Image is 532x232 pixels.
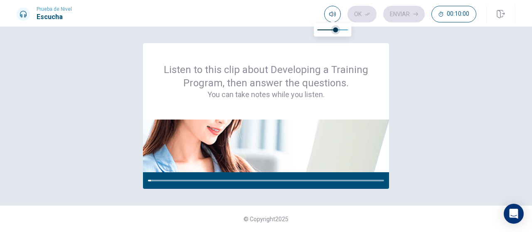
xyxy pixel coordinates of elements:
[244,216,288,222] span: © Copyright 2025
[163,90,369,100] h4: You can take notes while you listen.
[504,204,524,224] div: Open Intercom Messenger
[37,12,72,22] h1: Escucha
[431,6,476,22] button: 00:10:00
[163,63,369,100] div: Listen to this clip about Developing a Training Program, then answer the questions.
[143,120,389,172] img: passage image
[37,6,72,12] span: Prueba de Nivel
[447,11,469,17] span: 00:10:00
